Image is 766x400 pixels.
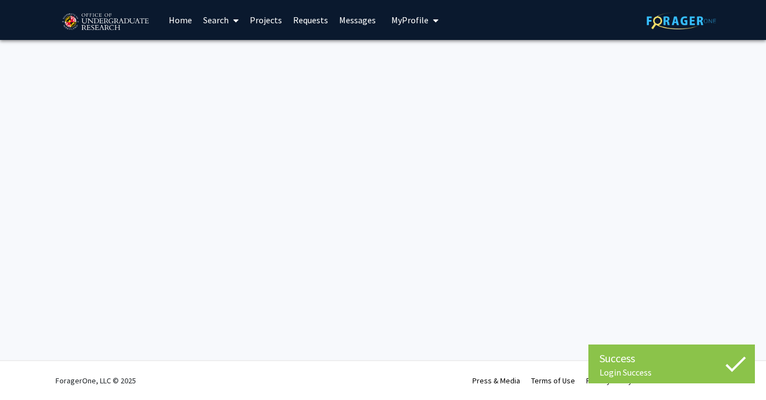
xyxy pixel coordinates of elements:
a: Requests [288,1,334,39]
div: ForagerOne, LLC © 2025 [56,361,136,400]
img: ForagerOne Logo [647,12,716,29]
a: Terms of Use [531,376,575,386]
div: Login Success [599,367,744,378]
a: Messages [334,1,381,39]
a: Search [198,1,244,39]
a: Privacy Policy [586,376,632,386]
span: My Profile [391,14,429,26]
div: Success [599,350,744,367]
a: Press & Media [472,376,520,386]
a: Projects [244,1,288,39]
a: Home [163,1,198,39]
img: University of Maryland Logo [58,8,152,36]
